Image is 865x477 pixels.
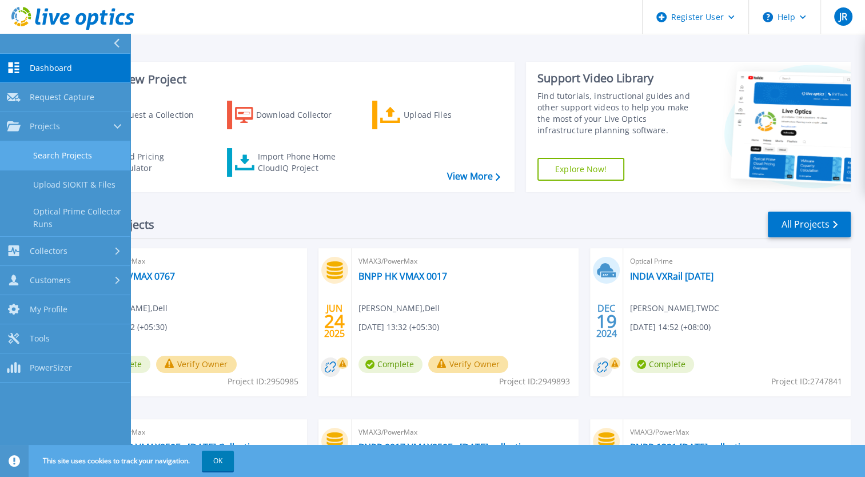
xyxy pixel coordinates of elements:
[257,151,346,174] div: Import Phone Home CloudIQ Project
[358,426,572,439] span: VMAX3/PowerMax
[324,300,345,342] div: JUN 2025
[86,442,261,453] a: BNPP 0018 VMAX950F - [DATE] Collection
[30,304,67,315] span: My Profile
[499,375,570,388] span: Project ID: 2949893
[31,451,234,471] span: This site uses cookies to track your navigation.
[86,426,300,439] span: VMAX3/PowerMax
[537,158,624,181] a: Explore Now!
[372,101,500,129] a: Upload Files
[358,255,572,268] span: VMAX3/PowerMax
[447,171,500,182] a: View More
[358,321,439,333] span: [DATE] 13:32 (+05:30)
[768,212,851,237] a: All Projects
[112,151,204,174] div: Cloud Pricing Calculator
[228,375,298,388] span: Project ID: 2950985
[630,271,713,282] a: INDIA VXRail [DATE]
[30,121,60,132] span: Projects
[30,333,50,344] span: Tools
[114,104,205,126] div: Request a Collection
[81,148,209,177] a: Cloud Pricing Calculator
[358,442,532,453] a: BNPP 0017 VMAX950F - [DATE] collection
[86,271,175,282] a: BNPP HK VMAX 0767
[156,356,237,373] button: Verify Owner
[630,302,719,315] span: [PERSON_NAME] , TWDC
[596,316,617,326] span: 19
[86,255,300,268] span: VMAX3/PowerMax
[256,104,348,126] div: Download Collector
[404,104,495,126] div: Upload Files
[30,92,94,102] span: Request Capture
[630,426,844,439] span: VMAX3/PowerMax
[630,356,694,373] span: Complete
[630,255,844,268] span: Optical Prime
[81,101,209,129] a: Request a Collection
[358,271,447,282] a: BNPP HK VMAX 0017
[227,101,354,129] a: Download Collector
[324,316,345,326] span: 24
[358,356,422,373] span: Complete
[630,321,711,333] span: [DATE] 14:52 (+08:00)
[81,73,500,86] h3: Start a New Project
[630,442,752,453] a: BNPP 1291 [DATE] collection
[596,300,617,342] div: DEC 2024
[428,356,509,373] button: Verify Owner
[358,302,440,315] span: [PERSON_NAME] , Dell
[202,451,234,471] button: OK
[771,375,842,388] span: Project ID: 2747841
[30,246,67,256] span: Collectors
[30,363,72,373] span: PowerSizer
[30,275,71,285] span: Customers
[537,71,700,86] div: Support Video Library
[839,12,847,21] span: JR
[30,63,72,73] span: Dashboard
[537,90,700,136] div: Find tutorials, instructional guides and other support videos to help you make the most of your L...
